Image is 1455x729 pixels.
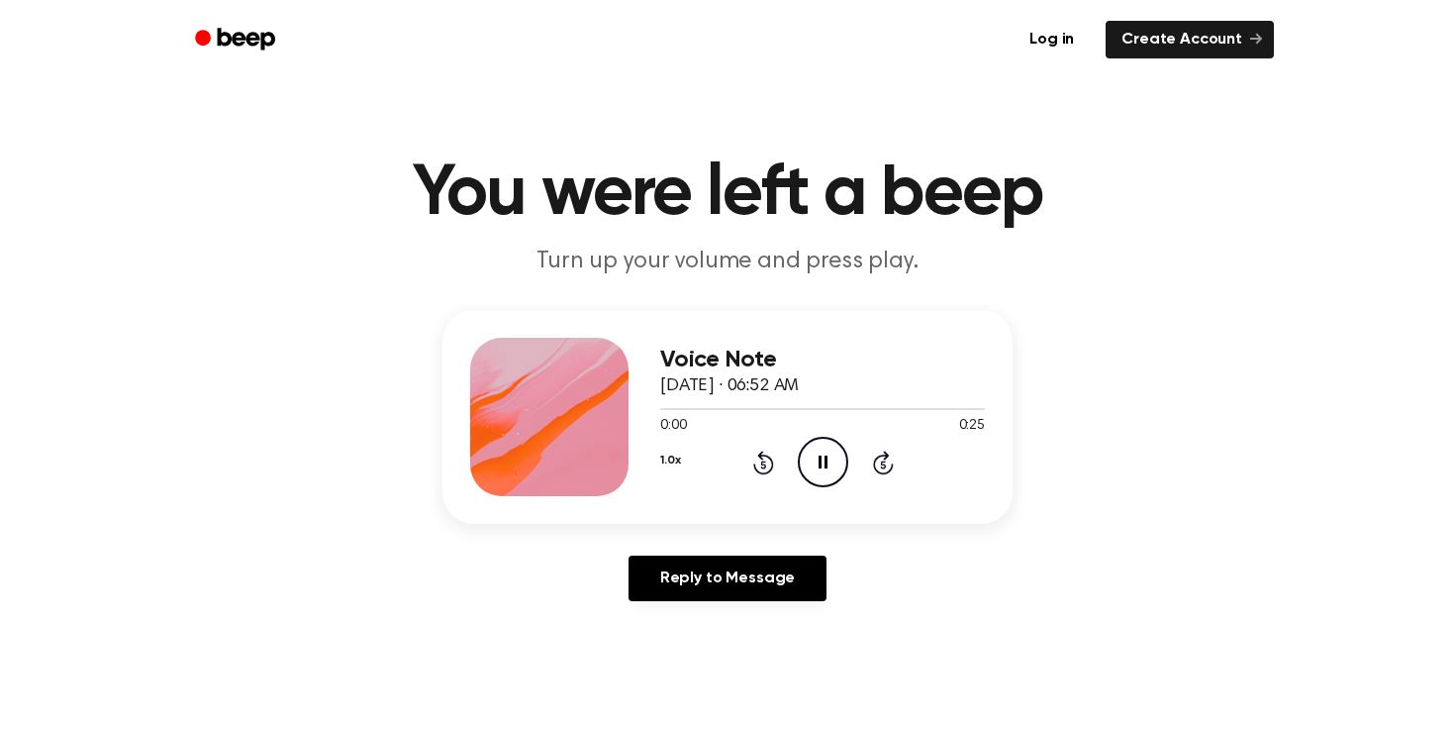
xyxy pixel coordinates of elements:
[959,416,985,437] span: 0:25
[1106,21,1274,58] a: Create Account
[660,347,985,373] h3: Voice Note
[221,158,1234,230] h1: You were left a beep
[660,444,680,477] button: 1.0x
[660,416,686,437] span: 0:00
[181,21,293,59] a: Beep
[347,246,1108,278] p: Turn up your volume and press play.
[629,556,826,601] a: Reply to Message
[660,377,799,395] span: [DATE] · 06:52 AM
[1010,17,1094,62] a: Log in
